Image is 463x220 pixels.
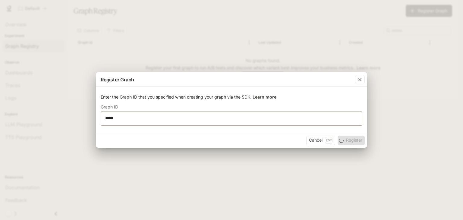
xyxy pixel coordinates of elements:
[253,94,276,99] a: Learn more
[306,136,335,145] button: CancelEsc
[101,94,362,100] p: Enter the Graph ID that you specified when creating your graph via the SDK.
[325,137,332,143] p: Esc
[101,76,134,83] p: Register Graph
[101,105,118,109] p: Graph ID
